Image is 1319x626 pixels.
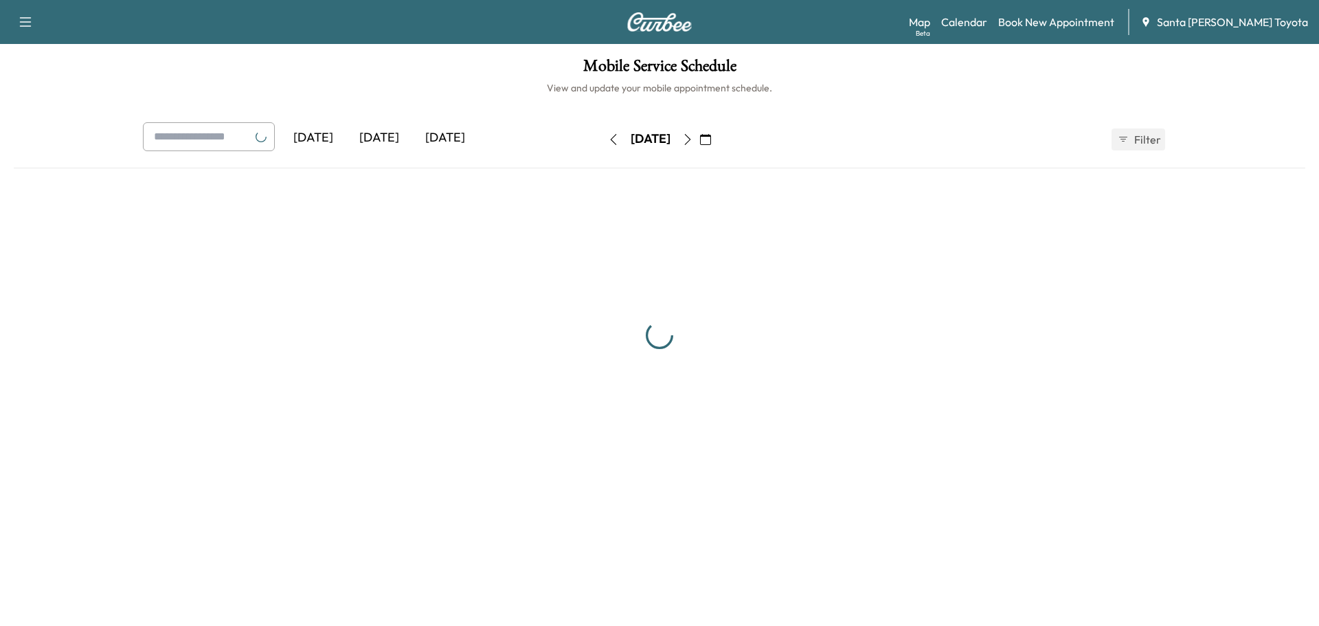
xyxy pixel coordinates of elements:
[998,14,1114,30] a: Book New Appointment
[1157,14,1308,30] span: Santa [PERSON_NAME] Toyota
[627,12,692,32] img: Curbee Logo
[631,131,670,148] div: [DATE]
[346,122,412,154] div: [DATE]
[1134,131,1159,148] span: Filter
[941,14,987,30] a: Calendar
[909,14,930,30] a: MapBeta
[14,81,1305,95] h6: View and update your mobile appointment schedule.
[14,58,1305,81] h1: Mobile Service Schedule
[1112,128,1165,150] button: Filter
[916,28,930,38] div: Beta
[280,122,346,154] div: [DATE]
[412,122,478,154] div: [DATE]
